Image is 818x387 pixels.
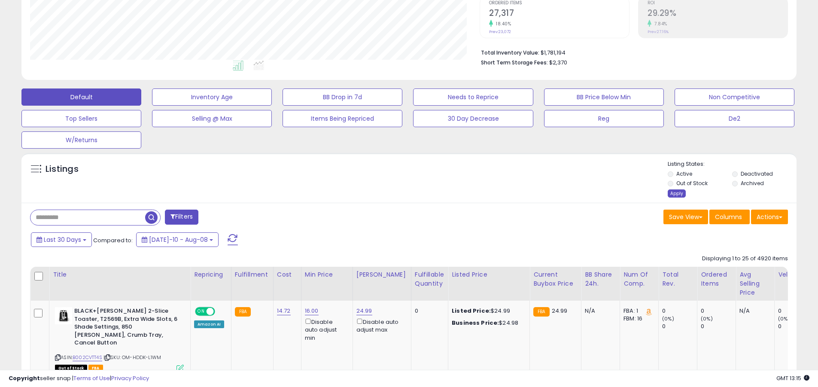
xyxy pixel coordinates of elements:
img: 31n2RYzJIbL._SL40_.jpg [55,307,72,324]
b: Total Inventory Value: [481,49,539,56]
div: Min Price [305,270,349,279]
b: BLACK+[PERSON_NAME] 2-Slice Toaster, T2569B, Extra Wide Slots, 6 Shade Settings, 850 [PERSON_NAME... [74,307,179,349]
div: N/A [585,307,613,315]
small: 18.40% [493,21,511,27]
button: Needs to Reprice [413,88,533,106]
label: Active [676,170,692,177]
div: 0 [415,307,441,315]
h2: 29.29% [648,8,788,20]
span: $2,370 [549,58,567,67]
p: Listing States: [668,160,797,168]
div: 0 [778,307,813,315]
div: seller snap | | [9,375,149,383]
span: 2025-09-8 13:15 GMT [776,374,809,382]
div: Amazon AI [194,320,224,328]
button: 30 Day Decrease [413,110,533,127]
div: FBM: 16 [623,315,652,323]
div: 0 [662,323,697,330]
span: ROI [648,1,788,6]
button: Reg [544,110,664,127]
div: 0 [701,323,736,330]
div: Repricing [194,270,228,279]
div: Cost [277,270,298,279]
h2: 27,317 [489,8,629,20]
button: BB Price Below Min [544,88,664,106]
span: ON [196,308,207,315]
small: (0%) [778,315,790,322]
span: OFF [214,308,228,315]
label: Deactivated [741,170,773,177]
button: Default [21,88,141,106]
small: (0%) [662,315,674,322]
div: 0 [701,307,736,315]
div: FBA: 1 [623,307,652,315]
span: Compared to: [93,236,133,244]
a: Privacy Policy [111,374,149,382]
div: Current Buybox Price [533,270,578,288]
b: Listed Price: [452,307,491,315]
b: Business Price: [452,319,499,327]
span: | SKU: OM-HDDK-L1WM [103,354,161,361]
span: [DATE]-10 - Aug-08 [149,235,208,244]
small: (0%) [701,315,713,322]
a: Terms of Use [73,374,110,382]
div: [PERSON_NAME] [356,270,407,279]
div: Disable auto adjust max [356,317,404,334]
button: W/Returns [21,131,141,149]
a: 14.72 [277,307,291,315]
small: Prev: 27.16% [648,29,669,34]
small: Prev: 23,072 [489,29,511,34]
div: Apply [668,189,686,198]
button: BB Drop in 7d [283,88,402,106]
a: 16.00 [305,307,319,315]
div: Displaying 1 to 25 of 4920 items [702,255,788,263]
span: Ordered Items [489,1,629,6]
button: Non Competitive [675,88,794,106]
button: Items Being Repriced [283,110,402,127]
div: Fulfillment [235,270,270,279]
small: FBA [533,307,549,317]
button: Selling @ Max [152,110,272,127]
span: Last 30 Days [44,235,81,244]
span: 24.99 [552,307,568,315]
div: Total Rev. [662,270,693,288]
a: 24.99 [356,307,372,315]
div: Disable auto adjust min [305,317,346,342]
div: Avg Selling Price [739,270,771,297]
button: Actions [751,210,788,224]
div: BB Share 24h. [585,270,616,288]
button: Filters [165,210,198,225]
strong: Copyright [9,374,40,382]
button: Columns [709,210,750,224]
li: $1,781,194 [481,47,782,57]
a: B002CVTT4S [73,354,102,361]
div: Fulfillable Quantity [415,270,444,288]
button: [DATE]-10 - Aug-08 [136,232,219,247]
div: Ordered Items [701,270,732,288]
label: Out of Stock [676,180,708,187]
button: Last 30 Days [31,232,92,247]
small: 7.84% [651,21,667,27]
button: Inventory Age [152,88,272,106]
span: Columns [715,213,742,221]
div: 0 [778,323,813,330]
button: Top Sellers [21,110,141,127]
small: FBA [235,307,251,317]
div: Listed Price [452,270,526,279]
div: $24.99 [452,307,523,315]
label: Archived [741,180,764,187]
b: Short Term Storage Fees: [481,59,548,66]
div: Velocity [778,270,809,279]
button: Save View [663,210,708,224]
button: De2 [675,110,794,127]
div: Title [53,270,187,279]
div: N/A [739,307,768,315]
div: 0 [662,307,697,315]
div: Num of Comp. [623,270,655,288]
div: $24.98 [452,319,523,327]
h5: Listings [46,163,79,175]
